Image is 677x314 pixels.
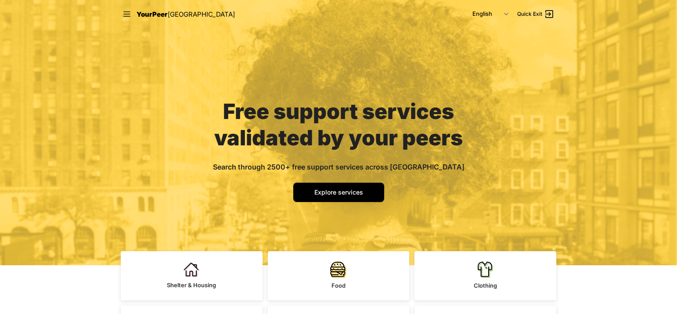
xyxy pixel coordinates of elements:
[474,282,497,289] span: Clothing
[517,11,542,18] span: Quick Exit
[293,183,384,202] a: Explore services
[331,282,346,289] span: Food
[268,251,410,300] a: Food
[137,9,235,20] a: YourPeer[GEOGRAPHIC_DATA]
[517,9,555,19] a: Quick Exit
[121,251,263,300] a: Shelter & Housing
[137,10,168,18] span: YourPeer
[167,282,216,289] span: Shelter & Housing
[168,10,235,18] span: [GEOGRAPHIC_DATA]
[414,251,556,300] a: Clothing
[314,188,363,196] span: Explore services
[213,162,465,171] span: Search through 2500+ free support services across [GEOGRAPHIC_DATA]
[214,98,463,151] span: Free support services validated by your peers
